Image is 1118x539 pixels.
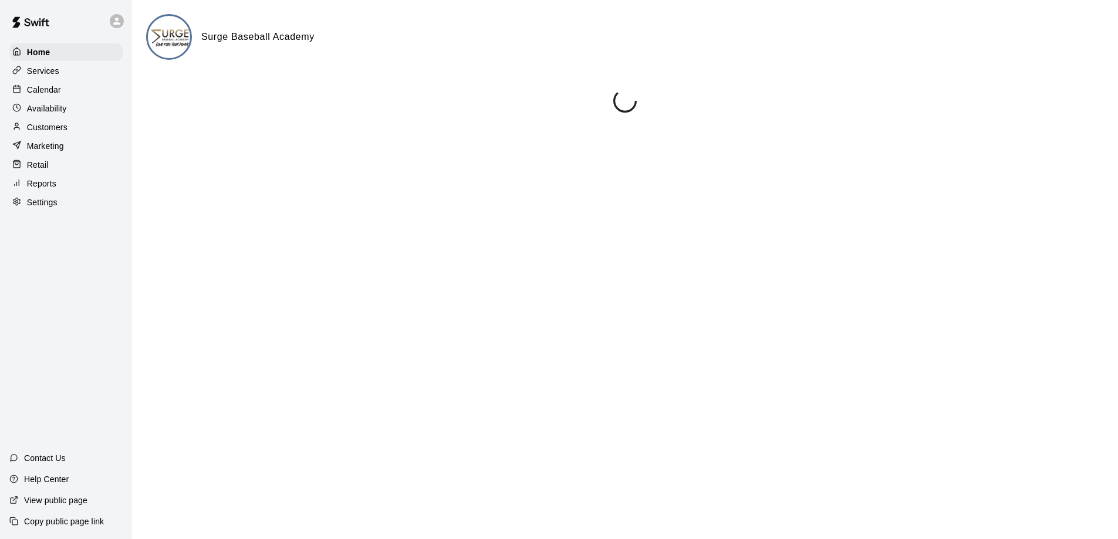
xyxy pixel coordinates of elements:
[9,156,123,174] a: Retail
[9,118,123,136] a: Customers
[27,196,58,208] p: Settings
[9,43,123,61] a: Home
[9,194,123,211] a: Settings
[27,140,64,152] p: Marketing
[27,178,56,189] p: Reports
[24,452,66,464] p: Contact Us
[24,516,104,527] p: Copy public page link
[9,137,123,155] a: Marketing
[27,103,67,114] p: Availability
[27,84,61,96] p: Calendar
[9,100,123,117] a: Availability
[27,121,67,133] p: Customers
[201,29,315,45] h6: Surge Baseball Academy
[9,175,123,192] a: Reports
[27,159,49,171] p: Retail
[27,46,50,58] p: Home
[24,473,69,485] p: Help Center
[9,62,123,80] a: Services
[9,81,123,99] a: Calendar
[27,65,59,77] p: Services
[148,16,192,60] img: Surge Baseball Academy logo
[24,494,87,506] p: View public page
